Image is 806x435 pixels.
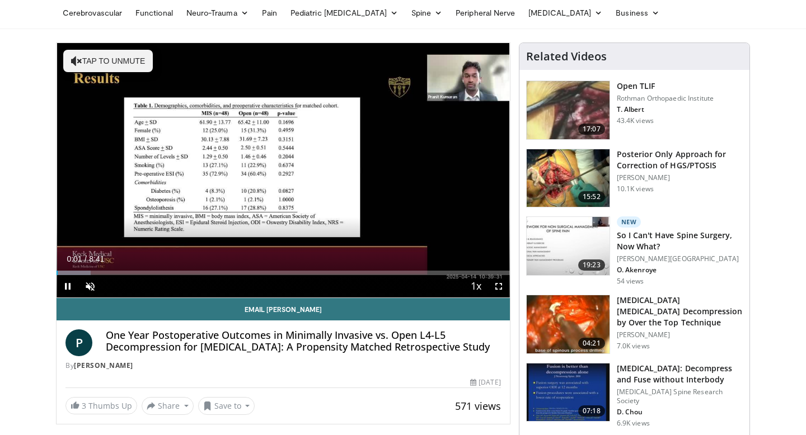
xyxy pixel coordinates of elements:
h3: Open TLIF [617,81,714,92]
button: Fullscreen [488,275,510,297]
span: 19:23 [578,259,605,271]
div: By [65,361,501,371]
p: [MEDICAL_DATA] Spine Research Society [617,387,743,405]
a: [MEDICAL_DATA] [522,2,609,24]
p: Rothman Orthopaedic Institute [617,94,714,103]
h3: Posterior Only Approach for Correction of HGS/PTOSIS [617,149,743,171]
p: D. Chou [617,408,743,417]
span: 04:21 [578,338,605,349]
a: 17:07 Open TLIF Rothman Orthopaedic Institute T. Albert 43.4K views [526,81,743,140]
a: Peripheral Nerve [449,2,522,24]
a: [PERSON_NAME] [74,361,133,370]
p: O. Akenroye [617,266,743,275]
h3: [MEDICAL_DATA]: Decompress and Fuse without Interbody [617,363,743,385]
img: 97801bed-5de1-4037-bed6-2d7170b090cf.150x105_q85_crop-smart_upscale.jpg [527,363,610,422]
img: 5bc800f5-1105-408a-bbac-d346e50c89d5.150x105_q85_crop-smart_upscale.jpg [527,295,610,353]
p: 7.0K views [617,342,650,351]
span: 15:52 [578,191,605,202]
span: 17:07 [578,124,605,135]
p: T. Albert [617,105,714,114]
button: Unmute [79,275,101,297]
button: Tap to unmute [63,50,153,72]
a: P [65,329,92,356]
a: 04:21 [MEDICAL_DATA] [MEDICAL_DATA] Decompression by Over the Top Technique [PERSON_NAME] 7.0K views [526,295,743,354]
button: Save to [198,397,255,415]
span: 571 views [455,399,501,413]
h4: One Year Postoperative Outcomes in Minimally Invasive vs. Open L4-L5 Decompression for [MEDICAL_D... [106,329,501,353]
img: AMFAUBLRvnRX8J4n4xMDoxOjByO_JhYE.150x105_q85_crop-smart_upscale.jpg [527,149,610,207]
a: Cerebrovascular [56,2,129,24]
button: Share [142,397,194,415]
a: Business [609,2,666,24]
span: 3 [82,400,86,411]
a: Pediatric [MEDICAL_DATA] [284,2,405,24]
h3: So I Can't Have Spine Surgery, Now What? [617,230,743,252]
button: Pause [57,275,79,297]
button: Playback Rate [465,275,488,297]
video-js: Video Player [57,43,510,298]
div: [DATE] [470,377,500,387]
p: 43.4K views [617,116,654,125]
a: 19:23 New So I Can't Have Spine Surgery, Now What? [PERSON_NAME][GEOGRAPHIC_DATA] O. Akenroye 54 ... [526,216,743,286]
a: Neuro-Trauma [180,2,255,24]
p: [PERSON_NAME][GEOGRAPHIC_DATA] [617,254,743,263]
p: 10.1K views [617,185,654,193]
h3: [MEDICAL_DATA] [MEDICAL_DATA] Decompression by Over the Top Technique [617,295,743,328]
a: 07:18 [MEDICAL_DATA]: Decompress and Fuse without Interbody [MEDICAL_DATA] Spine Research Society... [526,363,743,428]
span: 0:01 [67,254,82,263]
div: Progress Bar [57,271,510,275]
a: Pain [255,2,284,24]
span: 8:41 [89,254,104,263]
span: 07:18 [578,405,605,417]
p: [PERSON_NAME] [617,173,743,182]
a: 3 Thumbs Up [65,397,137,414]
p: [PERSON_NAME] [617,330,743,339]
p: 54 views [617,277,644,286]
h4: Related Videos [526,50,607,63]
img: 87433_0000_3.png.150x105_q85_crop-smart_upscale.jpg [527,81,610,139]
span: / [85,254,87,263]
a: 15:52 Posterior Only Approach for Correction of HGS/PTOSIS [PERSON_NAME] 10.1K views [526,149,743,208]
p: New [617,216,641,228]
img: c4373fc0-6c06-41b5-9b74-66e3a29521fb.150x105_q85_crop-smart_upscale.jpg [527,217,610,275]
a: Email [PERSON_NAME] [57,298,510,320]
a: Spine [405,2,449,24]
p: 6.9K views [617,419,650,428]
a: Functional [129,2,180,24]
